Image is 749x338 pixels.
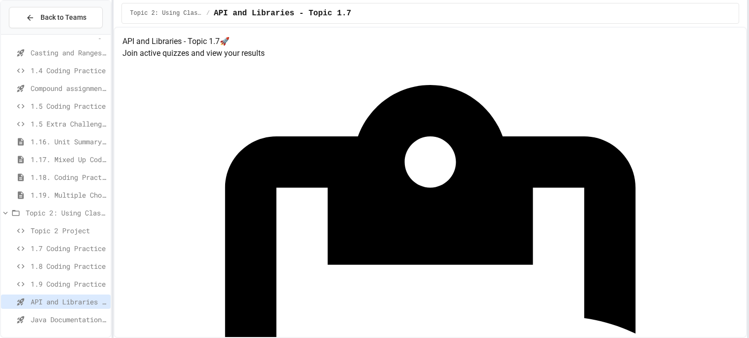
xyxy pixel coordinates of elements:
span: 1.9 Coding Practice [31,279,107,289]
span: Topic 2: Using Classes [26,208,107,218]
span: Java Documentation with Comments - Topic 1.8 [31,314,107,325]
span: Topic 2: Using Classes [130,9,202,17]
p: Join active quizzes and view your results [122,47,738,59]
span: 1.17. Mixed Up Code Practice 1.1-1.6 [31,154,107,165]
span: 1.7 Coding Practice [31,243,107,253]
span: Back to Teams [40,12,86,23]
span: 1.5 Coding Practice [31,101,107,111]
span: 1.18. Coding Practice 1a (1.1-1.6) [31,172,107,182]
span: API and Libraries - Topic 1.7 [214,7,351,19]
span: Topic 2 Project [31,225,107,236]
span: 1.8 Coding Practice [31,261,107,271]
span: 1.16. Unit Summary 1a (1.1-1.6) [31,136,107,147]
span: Casting and Ranges of variables - Quiz [31,47,107,58]
span: 1.5 Extra Challenge Problem [31,119,107,129]
h4: API and Libraries - Topic 1.7 🚀 [122,36,738,47]
span: Compound assignment operators - Quiz [31,83,107,93]
span: / [206,9,210,17]
button: Back to Teams [9,7,103,28]
span: 1.4 Coding Practice [31,65,107,76]
span: 1.19. Multiple Choice Exercises for Unit 1a (1.1-1.6) [31,190,107,200]
span: API and Libraries - Topic 1.7 [31,296,107,307]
